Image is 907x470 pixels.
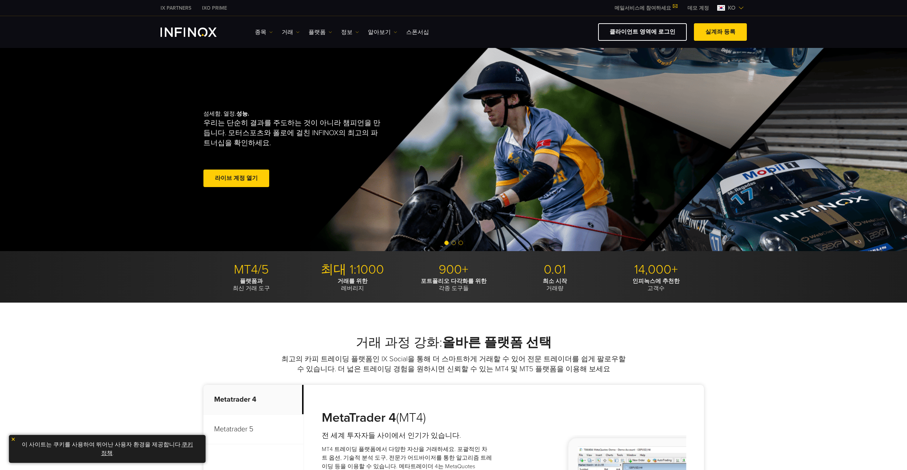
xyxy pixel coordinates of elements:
a: INFINOX [155,4,197,12]
strong: MetaTrader 4 [322,410,396,425]
img: yellow close icon [11,437,16,442]
a: 거래 [282,28,300,36]
h2: 거래 과정 강화: [203,335,704,351]
a: INFINOX Logo [161,28,233,37]
p: MT4/5 [203,262,299,278]
span: Go to slide 1 [444,241,449,245]
h3: (MT4) [322,410,492,426]
p: 각종 도구들 [406,278,502,292]
p: 0.01 [507,262,603,278]
p: 이 사이트는 쿠키를 사용하여 뛰어난 사용자 환경을 제공합니다. . [13,439,202,459]
a: 메일서비스에 참여하세요 [609,5,682,11]
p: 거래량 [507,278,603,292]
span: Go to slide 2 [452,241,456,245]
p: Metatrader 4 [203,385,304,415]
a: INFINOX MENU [682,4,714,12]
p: 최신 거래 도구 [203,278,299,292]
p: 14,000+ [608,262,704,278]
p: 우리는 단순히 결과를 주도하는 것이 아니라 챔피언을 만듭니다. 모터스포츠와 폴로에 걸친 INFINOX의 최고의 파트너십을 확인하세요. [203,118,384,148]
strong: 플랫폼과 [240,278,263,285]
a: 클라이언트 영역에 로그인 [598,23,687,41]
strong: 인피녹스에 추천한 [632,278,680,285]
p: Metatrader 5 [203,415,304,444]
a: 플랫폼 [309,28,332,36]
p: 900+ [406,262,502,278]
p: 고객수 [608,278,704,292]
a: 종목 [255,28,273,36]
p: 최고의 카피 트레이딩 플랫폼인 IX Social을 통해 더 스마트하게 거래할 수 있어 전문 트레이더를 쉽게 팔로우할 수 있습니다. 더 넓은 트레이딩 경험을 원하시면 신뢰할 수... [280,354,627,374]
a: 스폰서십 [406,28,429,36]
strong: 거래를 위한 [337,278,368,285]
div: 섬세함. 열정. [203,99,429,200]
span: Go to slide 3 [459,241,463,245]
strong: 올바른 플랫폼 선택 [442,335,552,350]
a: 정보 [341,28,359,36]
a: 실계좌 등록 [694,23,747,41]
strong: 포트폴리오 다각화를 위한 [421,278,487,285]
a: 알아보기 [368,28,397,36]
a: INFINOX [197,4,232,12]
p: 레버리지 [305,278,400,292]
a: 라이브 계정 열기 [203,170,269,187]
strong: 성능. [236,110,249,117]
p: 최대 1:1000 [305,262,400,278]
span: ko [725,4,738,12]
h4: 전 세계 투자자들 사이에서 인기가 있습니다. [322,431,492,441]
strong: 최소 시작 [543,278,567,285]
